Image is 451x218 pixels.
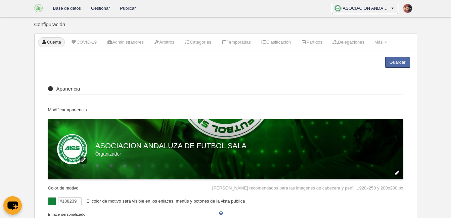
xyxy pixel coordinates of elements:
[48,179,85,191] div: Color de motivo
[385,57,410,68] a: Guardar
[103,37,147,47] a: Administradores
[371,37,391,47] a: Más
[82,197,403,205] div: El color de motivo será visible en los enlaces, menús y botones de la vista pública
[38,37,65,47] a: Cuenta
[297,37,326,47] a: Partidos
[218,37,255,47] a: Temporadas
[343,5,390,12] span: ASOCIACION ANDALUZA DE FUTBOL SALA
[3,196,22,215] button: chat-button
[34,22,417,34] div: Configuración
[334,5,341,12] img: OaOFjlWR71kW.30x30.jpg
[34,4,43,12] img: ASOCIACION ANDALUZA DE FUTBOL SALA
[332,3,398,14] a: ASOCIACION ANDALUZA DE FUTBOL SALA
[212,179,403,191] div: [PERSON_NAME] recomendados para las imagenes de cabecera y perfil: 1920x250 y 200x200 px
[48,86,403,95] div: Apariencia
[48,107,403,119] div: Modificar apariencia
[67,37,100,47] a: COVID-19
[181,37,215,47] a: Categorías
[374,40,383,45] span: Más
[257,37,295,47] a: Clasificación
[150,37,178,47] a: Árbitros
[403,4,412,13] img: PalXAMXflqUB.30x30.jpg
[329,37,368,47] a: Delegaciones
